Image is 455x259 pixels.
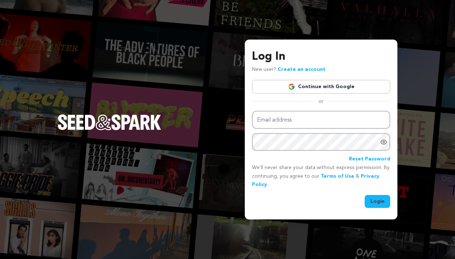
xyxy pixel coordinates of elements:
a: Terms of Use [321,174,354,179]
p: We’ll never share your data without express permission. By continuing, you agree to our & . [252,164,390,189]
a: Seed&Spark Homepage [58,114,161,145]
img: Seed&Spark Logo [58,114,161,130]
span: or [314,98,328,105]
a: Continue with Google [252,80,390,94]
button: Login [365,195,390,208]
a: Show password as plain text. Warning: this will display your password on the screen. [380,138,387,146]
img: Google logo [288,83,295,90]
a: Create an account [278,67,325,72]
input: Email address [252,111,390,129]
a: Reset Password [349,155,390,164]
p: New user? [252,65,325,74]
h3: Log In [252,48,390,65]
